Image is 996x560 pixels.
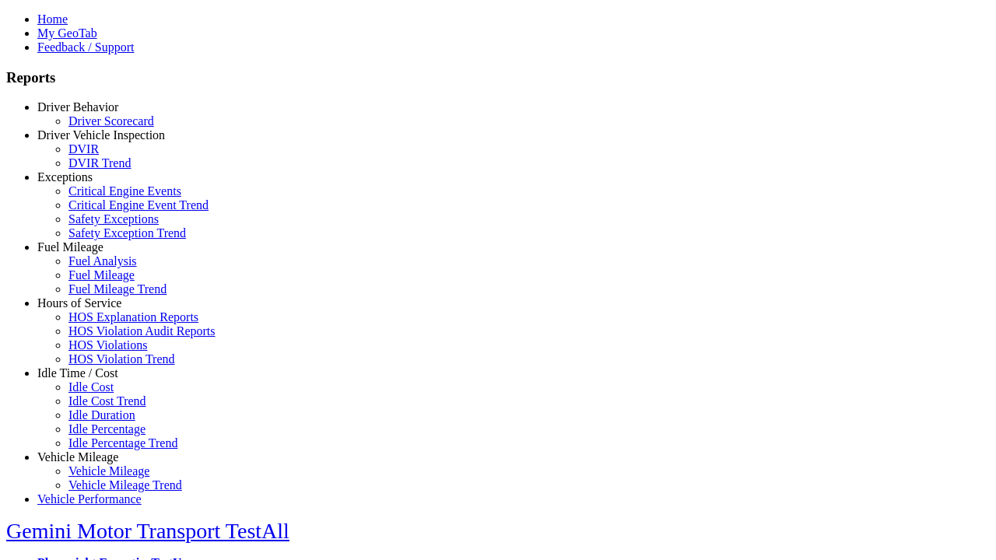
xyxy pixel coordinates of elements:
[37,40,134,54] a: Feedback / Support
[68,324,216,338] a: HOS Violation Audit Reports
[68,142,99,156] a: DVIR
[37,12,68,26] a: Home
[68,212,159,226] a: Safety Exceptions
[68,436,177,450] a: Idle Percentage Trend
[68,464,149,478] a: Vehicle Mileage
[68,422,146,436] a: Idle Percentage
[37,450,118,464] a: Vehicle Mileage
[68,408,135,422] a: Idle Duration
[6,69,990,86] h3: Reports
[68,310,198,324] a: HOS Explanation Reports
[68,394,146,408] a: Idle Cost Trend
[37,296,121,310] a: Hours of Service
[37,128,165,142] a: Driver Vehicle Inspection
[68,380,114,394] a: Idle Cost
[68,226,186,240] a: Safety Exception Trend
[68,338,147,352] a: HOS Violations
[68,268,135,282] a: Fuel Mileage
[68,478,182,492] a: Vehicle Mileage Trend
[37,100,118,114] a: Driver Behavior
[68,156,131,170] a: DVIR Trend
[68,282,167,296] a: Fuel Mileage Trend
[68,352,175,366] a: HOS Violation Trend
[68,114,154,128] a: Driver Scorecard
[37,240,103,254] a: Fuel Mileage
[37,492,142,506] a: Vehicle Performance
[68,254,137,268] a: Fuel Analysis
[37,170,93,184] a: Exceptions
[37,26,97,40] a: My GeoTab
[6,519,289,543] a: Gemini Motor Transport TestAll
[37,366,118,380] a: Idle Time / Cost
[68,184,181,198] a: Critical Engine Events
[68,198,209,212] a: Critical Engine Event Trend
